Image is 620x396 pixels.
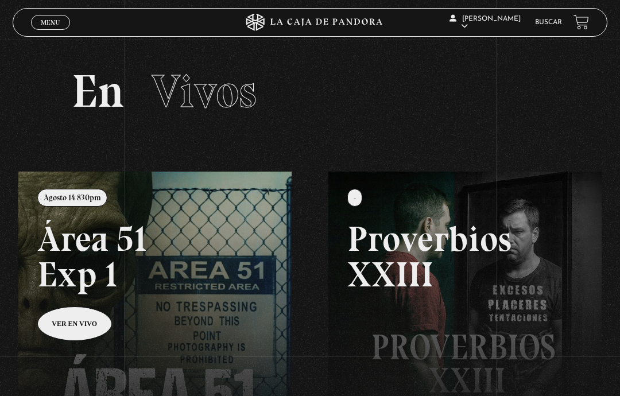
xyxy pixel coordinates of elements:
h2: En [72,68,548,114]
span: Cerrar [37,29,64,37]
a: Buscar [535,19,562,26]
span: Menu [41,19,60,26]
span: Vivos [152,64,257,119]
span: [PERSON_NAME] [449,15,521,30]
a: View your shopping cart [573,14,589,30]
